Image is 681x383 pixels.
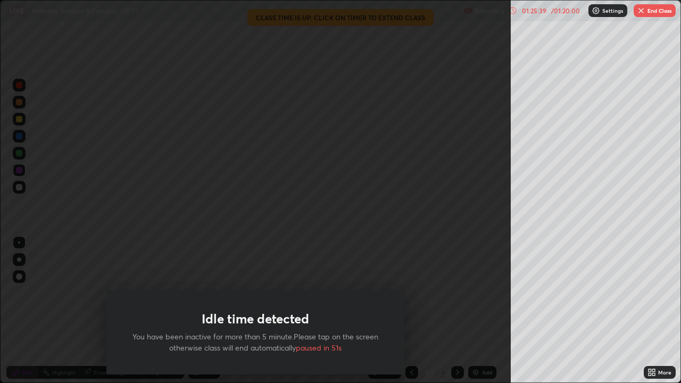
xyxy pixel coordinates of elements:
p: You have been inactive for more than 5 minute.Please tap on the screen otherwise class will end a... [132,331,379,353]
div: / 01:20:00 [549,7,582,14]
button: End Class [634,4,676,17]
img: end-class-cross [637,6,645,15]
img: class-settings-icons [592,6,600,15]
span: paused in 51s [296,343,342,353]
div: More [658,370,671,375]
div: 01:25:39 [519,7,549,14]
p: Settings [602,8,623,13]
h1: Idle time detected [202,311,309,327]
